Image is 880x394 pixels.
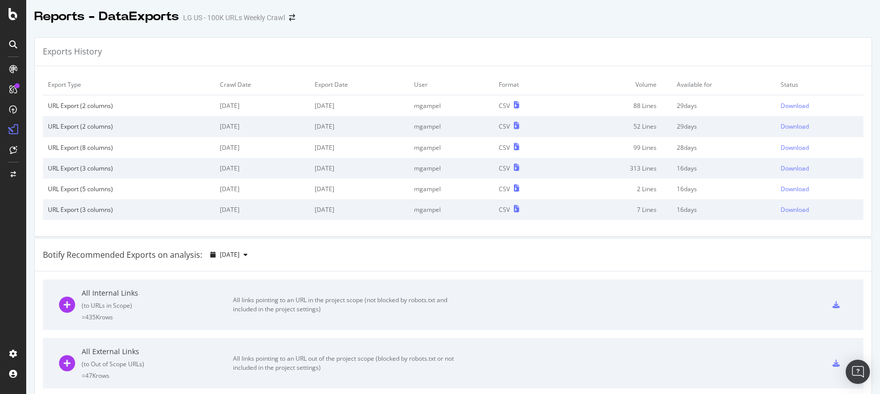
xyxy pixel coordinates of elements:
td: 29 days [672,95,776,117]
a: Download [781,101,858,110]
td: 16 days [672,158,776,179]
td: [DATE] [215,116,310,137]
td: 313 Lines [564,158,671,179]
div: All External Links [82,347,233,357]
td: mgampel [409,137,493,158]
div: CSV [499,185,510,193]
td: Format [494,74,564,95]
div: All links pointing to an URL out of the project scope (blocked by robots.txt or not included in t... [233,354,460,372]
div: Download [781,122,809,131]
td: mgampel [409,158,493,179]
div: URL Export (3 columns) [48,205,210,214]
div: = 435K rows [82,313,233,321]
td: 28 days [672,137,776,158]
td: [DATE] [310,179,409,199]
div: Exports History [43,46,102,58]
div: CSV [499,143,510,152]
td: User [409,74,493,95]
td: 52 Lines [564,116,671,137]
td: [DATE] [310,199,409,220]
td: 88 Lines [564,95,671,117]
div: URL Export (2 columns) [48,122,210,131]
td: 2 Lines [564,179,671,199]
div: Download [781,143,809,152]
div: URL Export (5 columns) [48,185,210,193]
button: [DATE] [206,247,252,263]
td: mgampel [409,95,493,117]
td: [DATE] [310,137,409,158]
td: [DATE] [310,116,409,137]
div: URL Export (3 columns) [48,164,210,173]
td: Volume [564,74,671,95]
td: Export Type [43,74,215,95]
td: mgampel [409,179,493,199]
td: Crawl Date [215,74,310,95]
td: 99 Lines [564,137,671,158]
a: Download [781,122,858,131]
td: 16 days [672,179,776,199]
div: arrow-right-arrow-left [289,14,295,21]
div: Download [781,205,809,214]
div: All Internal Links [82,288,233,298]
td: [DATE] [310,95,409,117]
div: CSV [499,205,510,214]
div: Reports - DataExports [34,8,179,25]
td: 16 days [672,199,776,220]
div: Download [781,101,809,110]
a: Download [781,185,858,193]
td: [DATE] [215,179,310,199]
td: [DATE] [215,137,310,158]
div: Botify Recommended Exports on analysis: [43,249,202,261]
td: 29 days [672,116,776,137]
div: URL Export (2 columns) [48,101,210,110]
td: Export Date [310,74,409,95]
div: CSV [499,164,510,173]
div: URL Export (8 columns) [48,143,210,152]
div: Download [781,164,809,173]
div: Download [781,185,809,193]
div: ( to Out of Scope URLs ) [82,360,233,368]
div: csv-export [833,360,840,367]
div: CSV [499,122,510,131]
td: [DATE] [310,158,409,179]
div: Open Intercom Messenger [846,360,870,384]
td: Status [776,74,863,95]
div: LG US - 100K URLs Weekly Crawl [183,13,285,23]
td: [DATE] [215,199,310,220]
div: CSV [499,101,510,110]
td: Available for [672,74,776,95]
div: csv-export [833,301,840,308]
td: [DATE] [215,158,310,179]
td: mgampel [409,199,493,220]
a: Download [781,143,858,152]
div: = 47K rows [82,371,233,380]
div: All links pointing to an URL in the project scope (not blocked by robots.txt and included in the ... [233,296,460,314]
div: ( to URLs in Scope ) [82,301,233,310]
td: [DATE] [215,95,310,117]
a: Download [781,205,858,214]
td: mgampel [409,116,493,137]
span: 2025 Aug. 10th [220,250,240,259]
td: 7 Lines [564,199,671,220]
a: Download [781,164,858,173]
